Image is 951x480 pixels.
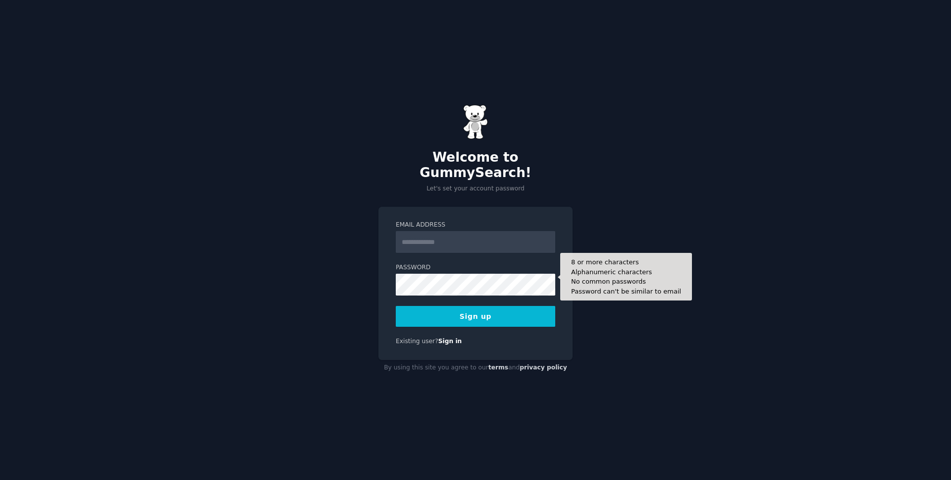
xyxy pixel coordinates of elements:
[438,338,462,345] a: Sign in
[378,184,573,193] p: Let's set your account password
[396,306,555,327] button: Sign up
[396,263,555,272] label: Password
[520,364,567,371] a: privacy policy
[463,105,488,139] img: Gummy Bear
[396,221,555,230] label: Email Address
[378,360,573,376] div: By using this site you agree to our and
[488,364,508,371] a: terms
[378,150,573,181] h2: Welcome to GummySearch!
[396,338,438,345] span: Existing user?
